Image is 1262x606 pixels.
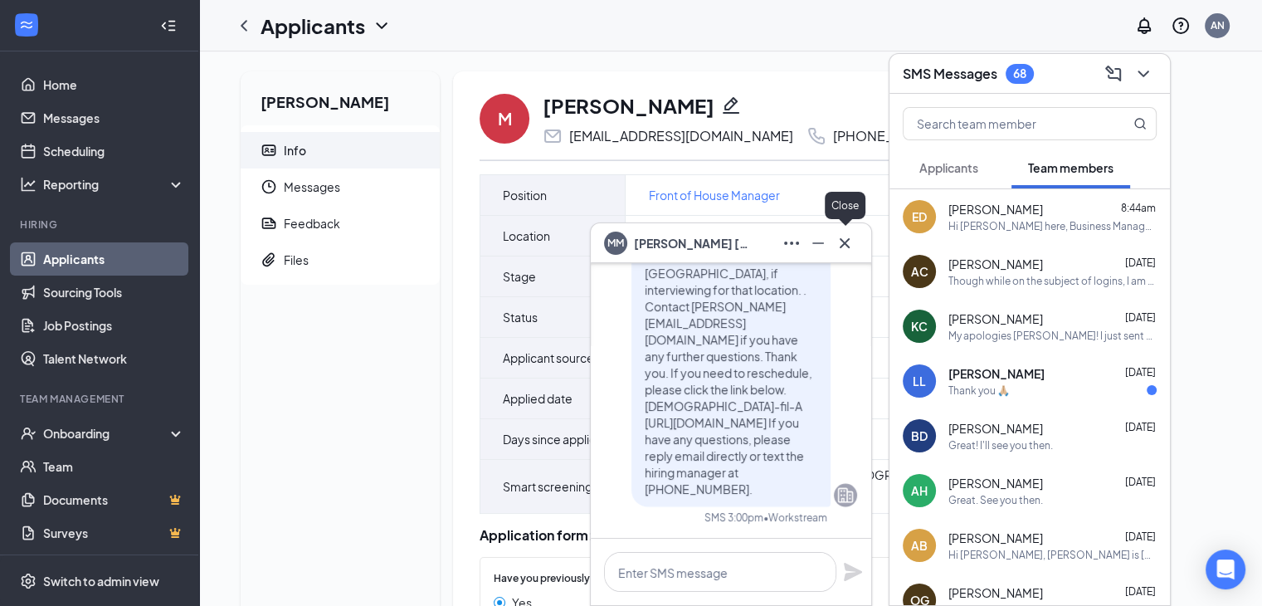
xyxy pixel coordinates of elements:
button: Ellipses [778,230,805,257]
a: Team [43,450,185,483]
div: SMS 3:00pm [704,511,763,525]
span: Status [503,307,538,327]
div: Hiring [20,217,182,232]
span: [PERSON_NAME] [948,530,1043,546]
div: AN [1211,18,1225,32]
svg: ChevronLeft [234,16,254,36]
h1: Applicants [261,12,365,40]
div: Open Intercom Messenger [1206,550,1245,589]
div: Info [284,142,306,159]
svg: Company [836,486,855,506]
div: Hi [PERSON_NAME], [PERSON_NAME] is [PERSON_NAME] from [DEMOGRAPHIC_DATA]-fil-A. We were expecting... [948,548,1157,562]
a: Talent Network [43,342,185,375]
span: Applied date [503,389,573,408]
span: Applicants [919,160,978,175]
div: ED [912,208,927,225]
div: LL [913,373,926,389]
button: Plane [843,562,863,582]
span: [DATE] [1125,311,1156,324]
a: Home [43,68,185,101]
a: Applicants [43,242,185,276]
div: Great. See you then. [948,493,1043,507]
span: [DATE] [1125,585,1156,598]
button: Cross [831,230,858,257]
svg: ComposeMessage [1104,64,1123,84]
div: KC [911,318,928,335]
svg: Minimize [808,233,828,253]
div: BD [911,428,928,444]
a: Messages [43,101,185,134]
div: AB [911,537,928,554]
div: Onboarding [43,425,171,442]
h3: SMS Messages [903,65,997,83]
svg: QuestionInfo [1171,16,1191,36]
span: Stage [503,266,536,286]
a: ReportFeedback [241,205,440,242]
span: [DATE] [1125,366,1156,379]
div: M [498,107,512,130]
div: 68 [1013,66,1026,81]
span: [PERSON_NAME] [948,365,1045,382]
h2: [PERSON_NAME] [241,71,440,125]
span: [PERSON_NAME] [948,256,1043,272]
span: • Workstream [763,511,827,525]
div: Files [284,252,309,268]
svg: WorkstreamLogo [18,17,35,33]
div: Switch to admin view [43,573,159,589]
a: SurveysCrown [43,516,185,550]
input: Search team member [904,108,1100,139]
div: AH [911,482,928,499]
svg: Clock [261,178,277,195]
a: Front of House Manager [649,186,780,204]
div: My apologies [PERSON_NAME]! I just sent you the email that I meant to send before. [948,329,1157,343]
svg: Phone [806,126,826,146]
svg: UserCheck [20,425,37,442]
h1: [PERSON_NAME] [543,91,714,120]
div: Close [825,192,865,219]
span: Applicant source [503,348,594,368]
svg: Paperclip [261,252,277,268]
span: [PERSON_NAME] [948,475,1043,491]
svg: MagnifyingGlass [1133,117,1147,130]
a: ClockMessages [241,169,440,205]
a: DocumentsCrown [43,483,185,516]
span: Days since application [503,429,623,449]
span: Messages [284,169,426,205]
span: [DATE] [1125,257,1156,269]
button: Minimize [805,230,831,257]
svg: Pencil [721,95,741,115]
svg: ContactCard [261,142,277,159]
div: [PHONE_NUMBER] [833,128,953,144]
svg: ChevronDown [1133,64,1153,84]
button: ComposeMessage [1100,61,1127,87]
span: 8:44am [1121,202,1156,214]
span: Position [503,185,547,205]
div: Great! I'll see you then. [948,438,1053,452]
div: Though while on the subject of logins, I am having trouble setting up my Slack app. My sister tri... [948,274,1157,288]
a: Sourcing Tools [43,276,185,309]
svg: Analysis [20,176,37,193]
span: [DATE] [1125,421,1156,433]
div: Reporting [43,176,186,193]
span: Smart screenings [503,476,598,496]
span: Location [503,226,550,246]
a: Scheduling [43,134,185,168]
span: [PERSON_NAME] [PERSON_NAME] [634,234,750,252]
div: Application form: [480,527,1038,544]
div: Team Management [20,392,182,406]
a: ContactCardInfo [241,132,440,169]
div: Hi [PERSON_NAME] here, Business Manager with CFA Bermuda Run. Welcome to the team! I sent an emai... [948,219,1157,233]
span: [DATE] [1125,476,1156,488]
span: [PERSON_NAME] [948,420,1043,437]
svg: Ellipses [782,233,802,253]
span: Have you previously worked in the same industry? [494,571,729,587]
svg: Report [261,215,277,232]
svg: Settings [20,573,37,589]
a: PaperclipFiles [241,242,440,278]
button: ChevronDown [1130,61,1157,87]
svg: Email [543,126,563,146]
span: [PERSON_NAME] [948,201,1043,217]
div: [EMAIL_ADDRESS][DOMAIN_NAME] [569,128,793,144]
